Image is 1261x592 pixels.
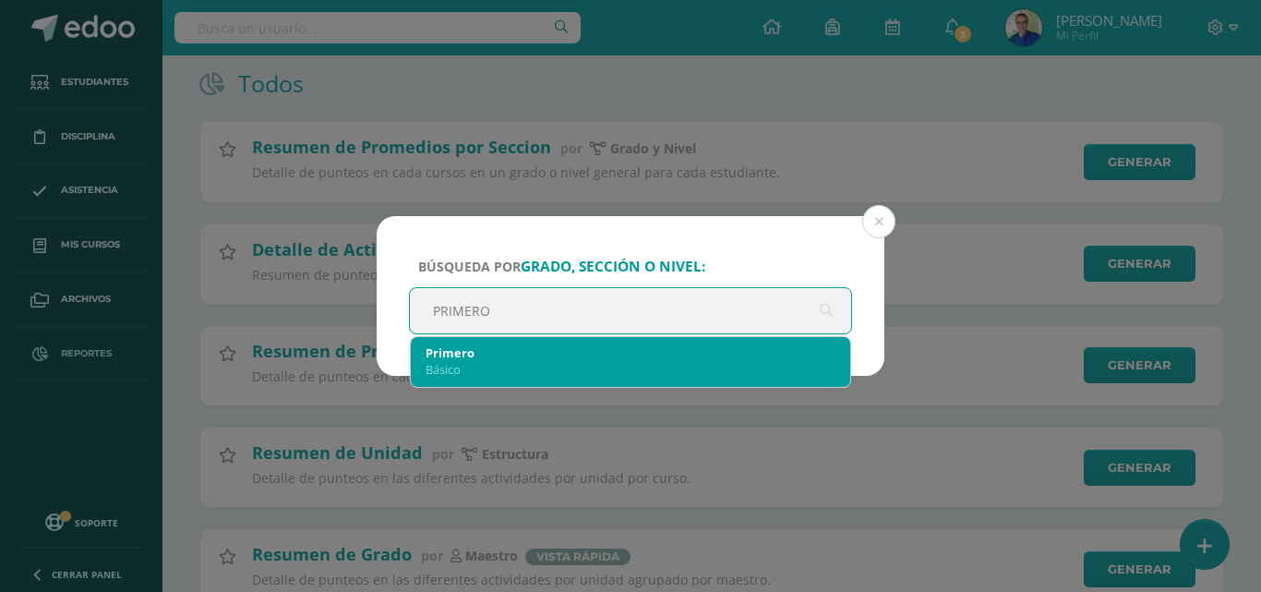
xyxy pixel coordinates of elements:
[521,257,705,276] strong: grado, sección o nivel:
[418,258,705,275] span: Búsqueda por
[410,288,851,333] input: ej. Primero primaria, etc.
[426,361,835,378] div: Básico
[426,344,835,361] div: Primero
[862,205,895,238] button: Close (Esc)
